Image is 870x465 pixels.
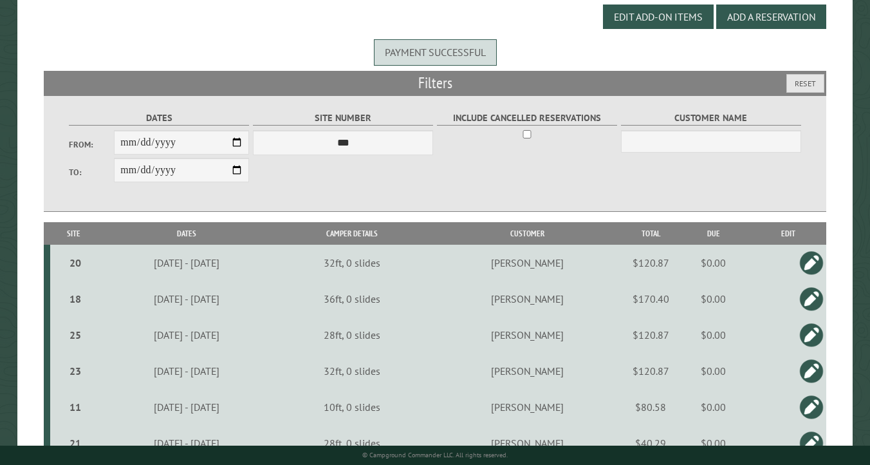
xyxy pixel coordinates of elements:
[100,256,273,269] div: [DATE] - [DATE]
[429,281,625,317] td: [PERSON_NAME]
[716,5,826,29] button: Add a Reservation
[625,425,676,461] td: $40.29
[69,166,114,178] label: To:
[275,281,429,317] td: 36ft, 0 slides
[50,222,98,245] th: Site
[275,389,429,425] td: 10ft, 0 slides
[429,222,625,245] th: Customer
[676,281,750,317] td: $0.00
[676,317,750,353] td: $0.00
[621,111,801,126] label: Customer Name
[275,425,429,461] td: 28ft, 0 slides
[100,401,273,413] div: [DATE] - [DATE]
[275,317,429,353] td: 28ft, 0 slides
[55,292,96,305] div: 18
[55,437,96,450] div: 21
[625,353,676,389] td: $120.87
[437,111,617,126] label: Include Cancelled Reservations
[100,365,273,377] div: [DATE] - [DATE]
[625,222,676,245] th: Total
[429,245,625,281] td: [PERSON_NAME]
[55,328,96,341] div: 25
[362,451,508,459] small: © Campground Commander LLC. All rights reserved.
[429,425,625,461] td: [PERSON_NAME]
[676,245,750,281] td: $0.00
[69,138,114,151] label: From:
[55,401,96,413] div: 11
[253,111,433,126] label: Site Number
[429,353,625,389] td: [PERSON_NAME]
[100,328,273,341] div: [DATE] - [DATE]
[429,389,625,425] td: [PERSON_NAME]
[275,245,429,281] td: 32ft, 0 slides
[98,222,275,245] th: Dates
[275,222,429,245] th: Camper Details
[676,389,750,425] td: $0.00
[100,437,273,450] div: [DATE] - [DATE]
[429,317,625,353] td: [PERSON_NAME]
[55,256,96,269] div: 20
[625,317,676,353] td: $120.87
[100,292,273,305] div: [DATE] - [DATE]
[44,71,827,95] h2: Filters
[676,353,750,389] td: $0.00
[374,39,497,65] div: Payment successful
[625,281,676,317] td: $170.40
[625,389,676,425] td: $80.58
[625,245,676,281] td: $120.87
[603,5,714,29] button: Edit Add-on Items
[69,111,249,126] label: Dates
[676,222,750,245] th: Due
[676,425,750,461] td: $0.00
[786,74,824,93] button: Reset
[275,353,429,389] td: 32ft, 0 slides
[55,365,96,377] div: 23
[750,222,826,245] th: Edit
